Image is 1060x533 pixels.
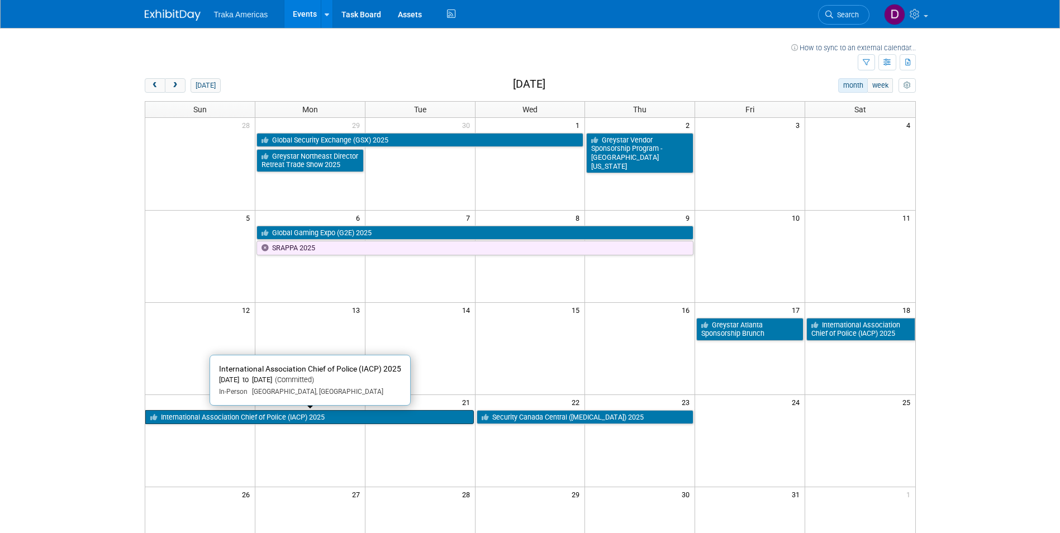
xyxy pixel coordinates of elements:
[745,105,754,114] span: Fri
[571,303,584,317] span: 15
[272,375,314,384] span: (Committed)
[241,303,255,317] span: 12
[681,395,695,409] span: 23
[901,211,915,225] span: 11
[193,105,207,114] span: Sun
[351,118,365,132] span: 29
[681,303,695,317] span: 16
[838,78,868,93] button: month
[414,105,426,114] span: Tue
[574,211,584,225] span: 8
[351,303,365,317] span: 13
[685,118,695,132] span: 2
[904,82,911,89] i: Personalize Calendar
[351,487,365,501] span: 27
[302,105,318,114] span: Mon
[145,78,165,93] button: prev
[256,226,693,240] a: Global Gaming Expo (G2E) 2025
[219,375,401,385] div: [DATE] to [DATE]
[248,388,383,396] span: [GEOGRAPHIC_DATA], [GEOGRAPHIC_DATA]
[884,4,905,25] img: Dorothy Pecoraro
[854,105,866,114] span: Sat
[901,303,915,317] span: 18
[145,9,201,21] img: ExhibitDay
[461,395,475,409] span: 21
[513,78,545,91] h2: [DATE]
[901,395,915,409] span: 25
[586,133,693,174] a: Greystar Vendor Sponsorship Program - [GEOGRAPHIC_DATA][US_STATE]
[899,78,915,93] button: myCustomButton
[522,105,538,114] span: Wed
[791,395,805,409] span: 24
[241,118,255,132] span: 28
[791,44,916,52] a: How to sync to an external calendar...
[355,211,365,225] span: 6
[571,395,584,409] span: 22
[806,318,915,341] a: International Association Chief of Police (IACP) 2025
[256,241,693,255] a: SRAPPA 2025
[818,5,869,25] a: Search
[833,11,859,19] span: Search
[867,78,893,93] button: week
[791,303,805,317] span: 17
[461,303,475,317] span: 14
[791,211,805,225] span: 10
[571,487,584,501] span: 29
[461,487,475,501] span: 28
[191,78,220,93] button: [DATE]
[696,318,804,341] a: Greystar Atlanta Sponsorship Brunch
[219,364,401,373] span: International Association Chief of Police (IACP) 2025
[477,410,694,425] a: Security Canada Central ([MEDICAL_DATA]) 2025
[219,388,248,396] span: In-Person
[905,118,915,132] span: 4
[241,487,255,501] span: 26
[461,118,475,132] span: 30
[633,105,647,114] span: Thu
[245,211,255,225] span: 5
[165,78,186,93] button: next
[256,149,364,172] a: Greystar Northeast Director Retreat Trade Show 2025
[256,133,584,147] a: Global Security Exchange (GSX) 2025
[214,10,268,19] span: Traka Americas
[574,118,584,132] span: 1
[681,487,695,501] span: 30
[905,487,915,501] span: 1
[685,211,695,225] span: 9
[145,410,474,425] a: International Association Chief of Police (IACP) 2025
[465,211,475,225] span: 7
[795,118,805,132] span: 3
[791,487,805,501] span: 31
